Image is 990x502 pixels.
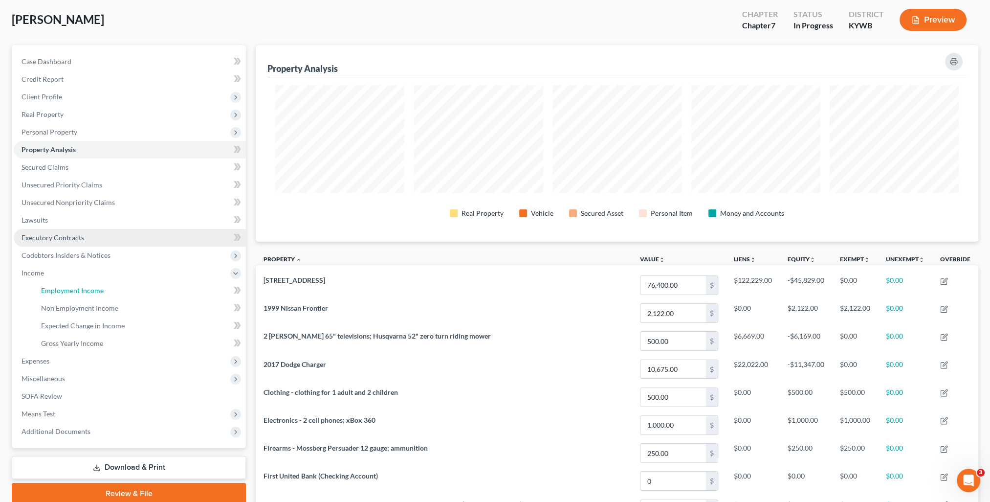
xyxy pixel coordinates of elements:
a: Unsecured Nonpriority Claims [14,194,246,211]
a: Employment Income [33,282,246,299]
a: Lawsuits [14,211,246,229]
td: -$11,347.00 [780,355,832,383]
td: $500.00 [832,383,878,411]
th: Override [932,250,978,272]
div: Personal Item [651,208,693,218]
input: 0.00 [640,276,706,295]
input: 0.00 [640,360,706,379]
a: Property expand_less [264,255,302,263]
a: Valueunfold_more [640,255,665,263]
div: Property Analysis [267,63,338,74]
div: $ [706,276,718,295]
td: $0.00 [878,271,932,299]
a: Secured Claims [14,159,246,176]
i: unfold_more [659,257,665,263]
i: unfold_more [810,257,815,263]
td: $0.00 [780,467,832,495]
div: $ [706,304,718,322]
span: Case Dashboard [22,57,71,66]
div: $ [706,444,718,462]
span: Lawsuits [22,216,48,224]
td: $0.00 [878,439,932,467]
span: 2017 Dodge Charger [264,360,326,368]
input: 0.00 [640,444,706,462]
a: Non Employment Income [33,299,246,317]
span: Gross Yearly Income [41,339,103,347]
td: $0.00 [726,299,780,327]
td: $0.00 [832,327,878,355]
span: Property Analysis [22,145,76,154]
td: $122,229.00 [726,271,780,299]
input: 0.00 [640,416,706,434]
td: $0.00 [726,439,780,467]
span: Employment Income [41,286,104,295]
a: Liensunfold_more [734,255,756,263]
td: $250.00 [780,439,832,467]
span: Additional Documents [22,427,90,435]
div: $ [706,472,718,490]
a: SOFA Review [14,388,246,405]
td: $1,000.00 [780,411,832,439]
div: Status [793,9,833,20]
a: Executory Contracts [14,229,246,247]
a: Case Dashboard [14,53,246,70]
span: Expected Change in Income [41,321,125,330]
div: Real Property [462,208,504,218]
a: Gross Yearly Income [33,335,246,352]
span: Firearms - Mossberg Persuader 12 gauge; ammunition [264,444,428,452]
td: -$45,829.00 [780,271,832,299]
button: Preview [900,9,967,31]
i: unfold_more [919,257,924,263]
span: Expenses [22,357,49,365]
span: Client Profile [22,92,62,101]
div: In Progress [793,20,833,31]
span: 2 [PERSON_NAME] 65" televisions; Husqvarna 52" zero turn riding mower [264,332,491,340]
span: 7 [771,21,775,30]
div: $ [706,416,718,434]
i: expand_less [296,257,302,263]
span: Electronics - 2 cell phones; xBox 360 [264,416,375,424]
div: $ [706,332,718,350]
td: $0.00 [878,411,932,439]
span: [PERSON_NAME] [12,12,104,26]
span: Means Test [22,410,55,418]
div: KYWB [849,20,884,31]
td: $0.00 [726,411,780,439]
div: Secured Asset [581,208,623,218]
a: Unsecured Priority Claims [14,176,246,194]
td: -$6,169.00 [780,327,832,355]
span: First United Bank (Checking Account) [264,472,378,480]
span: Miscellaneous [22,374,65,383]
a: Expected Change in Income [33,317,246,335]
td: $2,122.00 [832,299,878,327]
td: $250.00 [832,439,878,467]
div: $ [706,388,718,407]
span: SOFA Review [22,392,62,400]
i: unfold_more [750,257,756,263]
span: Executory Contracts [22,233,84,242]
input: 0.00 [640,304,706,322]
td: $6,669.00 [726,327,780,355]
div: Chapter [742,9,778,20]
input: 0.00 [640,472,706,490]
span: Secured Claims [22,163,68,171]
span: Credit Report [22,75,64,83]
td: $0.00 [878,355,932,383]
span: 3 [977,469,985,477]
a: Exemptunfold_more [840,255,870,263]
a: Credit Report [14,70,246,88]
a: Unexemptunfold_more [886,255,924,263]
span: [STREET_ADDRESS] [264,276,325,284]
a: Download & Print [12,456,246,479]
div: $ [706,360,718,379]
span: Codebtors Insiders & Notices [22,251,110,259]
span: Clothing - clothing for 1 adult and 2 children [264,388,398,396]
td: $0.00 [726,467,780,495]
td: $0.00 [878,383,932,411]
td: $0.00 [832,467,878,495]
iframe: Intercom live chat [957,469,980,492]
span: Non Employment Income [41,304,118,312]
td: $0.00 [878,327,932,355]
div: Chapter [742,20,778,31]
td: $0.00 [832,355,878,383]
